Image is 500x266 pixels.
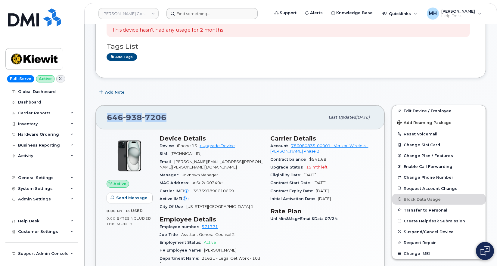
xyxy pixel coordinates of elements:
[270,165,306,169] span: Upgrade Status
[356,115,370,119] span: [DATE]
[392,194,486,205] button: Block Data Usage
[202,224,218,229] a: 571771
[270,135,374,142] h3: Carrier Details
[191,196,195,201] span: —
[318,196,331,201] span: [DATE]
[177,144,197,148] span: iPhone 15
[404,229,454,234] span: Suspend/Cancel Device
[170,151,201,156] span: [TECHNICAL_ID]
[200,144,235,148] a: + Upgrade Device
[392,226,486,237] button: Suspend/Cancel Device
[280,10,297,16] span: Support
[98,8,159,19] a: Kiewit Corporation
[204,248,237,252] span: [PERSON_NAME]
[160,159,263,169] span: [PERSON_NAME][EMAIL_ADDRESS][PERSON_NAME][PERSON_NAME][DOMAIN_NAME]
[336,10,373,16] span: Knowledge Base
[166,8,258,19] input: Find something...
[392,237,486,248] button: Request Repair
[123,113,142,122] span: 938
[270,189,316,193] span: Contract Expiry Date
[303,173,316,177] span: [DATE]
[160,240,204,245] span: Employment Status
[113,181,126,187] span: Active
[160,181,191,185] span: MAC Address
[392,215,486,226] a: Create Helpdesk Submission
[107,193,153,203] button: Send Message
[112,27,223,34] p: This device hasn't had any usage for 2 months
[392,116,486,128] button: Add Roaming Package
[107,113,166,122] span: 646
[377,8,421,20] div: Quicklinks
[309,157,326,162] span: $541.68
[270,181,313,185] span: Contract Start Date
[116,195,148,201] span: Send Message
[270,144,291,148] span: Account
[310,10,323,16] span: Alerts
[181,232,235,237] span: Assistant General Counsel 2
[142,113,166,122] span: 7206
[111,138,148,174] img: iPhone_15_Black.png
[270,196,318,201] span: Initial Activation Date
[160,151,170,156] span: SIM
[160,135,263,142] h3: Device Details
[270,216,340,221] span: Unl Min&Msg+Email&Data 07/24
[160,256,202,261] span: Department Name
[131,209,143,213] span: used
[160,256,260,266] span: 21621 - Legal Get Work - 1031
[397,120,452,126] span: Add Roaming Package
[160,159,174,164] span: Email
[160,248,204,252] span: HR Employee Name
[107,209,131,213] span: 0.00 Bytes
[107,216,129,221] span: 0.00 Bytes
[392,150,486,161] button: Change Plan / Features
[160,204,186,209] span: City Of Use
[182,173,218,177] span: Unknown Manager
[328,115,356,119] span: Last updated
[204,240,216,245] span: Active
[107,43,475,50] h3: Tags List
[160,232,181,237] span: Job Title
[392,172,486,183] button: Change Phone Number
[306,165,328,169] span: 19 mth left
[480,246,490,256] img: Open chat
[389,11,411,16] span: Quicklinks
[160,216,263,223] h3: Employee Details
[316,189,329,193] span: [DATE]
[160,224,202,229] span: Employee number
[392,139,486,150] button: Change SIM Card
[191,181,223,185] span: ac5c2c00340e
[392,205,486,215] button: Transfer to Personal
[327,7,377,19] a: Knowledge Base
[429,10,437,17] span: MH
[441,14,475,18] span: Help Desk
[270,208,374,215] h3: Rate Plan
[392,128,486,139] button: Reset Voicemail
[313,181,326,185] span: [DATE]
[95,87,130,98] button: Add Note
[441,9,475,14] span: [PERSON_NAME]
[392,183,486,194] button: Request Account Change
[301,7,327,19] a: Alerts
[160,196,191,201] span: Active IMEI
[107,53,137,61] a: Add tags
[105,89,125,95] span: Add Note
[404,164,452,169] span: Enable Call Forwarding
[270,7,301,19] a: Support
[193,189,234,193] span: 357397890610669
[392,161,486,172] button: Enable Call Forwarding
[270,173,303,177] span: Eligibility Date
[404,153,453,158] span: Change Plan / Features
[160,173,182,177] span: Manager
[392,105,486,116] a: Edit Device / Employee
[270,144,368,153] a: 786080835-00001 - Verizon Wireless - [PERSON_NAME] Phase 2
[270,157,309,162] span: Contract balance
[392,248,486,259] button: Change IMEI
[186,204,253,209] span: [US_STATE][GEOGRAPHIC_DATA] 1
[160,189,193,193] span: Carrier IMEI
[423,8,486,20] div: Melissa Hoye
[160,144,177,148] span: Device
